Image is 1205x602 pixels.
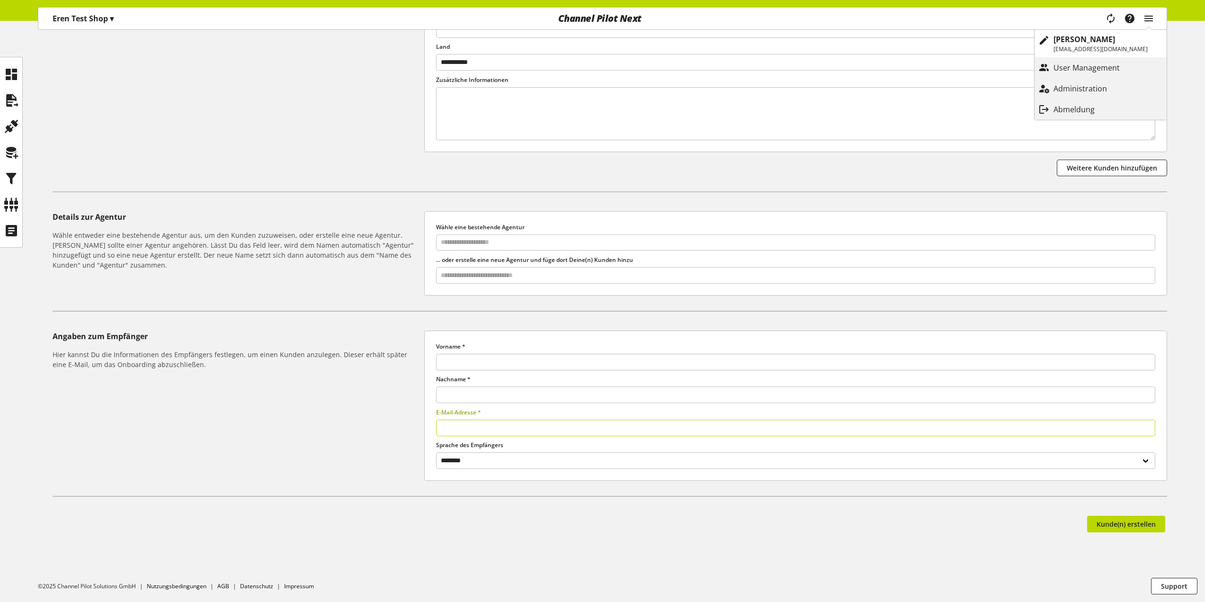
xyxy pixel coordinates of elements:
[217,582,229,590] a: AGB
[1151,578,1197,594] button: Support
[38,582,147,591] li: ©2025 Channel Pilot Solutions GmbH
[436,375,471,383] span: Nachname *
[1035,30,1167,57] a: [PERSON_NAME][EMAIL_ADDRESS][DOMAIN_NAME]
[147,582,206,590] a: Nutzungsbedingungen
[53,211,420,223] h5: Details zur Agentur
[1053,45,1148,54] p: [EMAIL_ADDRESS][DOMAIN_NAME]
[1053,62,1139,73] p: User Management
[1057,160,1167,176] button: Weitere Kunden hinzufügen
[284,582,314,590] a: Impressum
[1035,59,1167,76] a: User Management
[1035,80,1167,97] a: Administration
[1161,581,1187,591] span: Support
[53,230,420,270] h6: Wähle entweder eine bestehende Agentur aus, um den Kunden zuzuweisen, oder erstelle eine neue Age...
[1067,163,1157,173] span: Weitere Kunden hinzufügen
[436,223,1155,232] label: Wähle eine bestehende Agentur
[436,76,509,84] span: Zusätzliche Informationen
[436,342,465,350] span: Vorname *
[53,350,420,369] h6: Hier kannst Du die Informationen des Empfängers festlegen, um einen Kunden anzulegen. Dieser erhä...
[1053,34,1115,45] b: [PERSON_NAME]
[1087,516,1165,532] button: Kunde(n) erstellen
[436,256,633,264] span: ... oder erstelle eine neue Agentur und füge dort Deine(n) Kunden hinzu
[110,13,114,24] span: ▾
[436,441,503,449] span: Sprache des Empfängers
[240,582,273,590] a: Datenschutz
[53,13,114,24] p: Eren Test Shop
[436,408,481,416] span: E-Mail-Adresse *
[1053,104,1114,115] p: Abmeldung
[38,7,1167,30] nav: main navigation
[53,331,420,342] h5: Angaben zum Empfänger
[436,43,450,51] span: Land
[1053,83,1126,94] p: Administration
[1097,519,1156,529] span: Kunde(n) erstellen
